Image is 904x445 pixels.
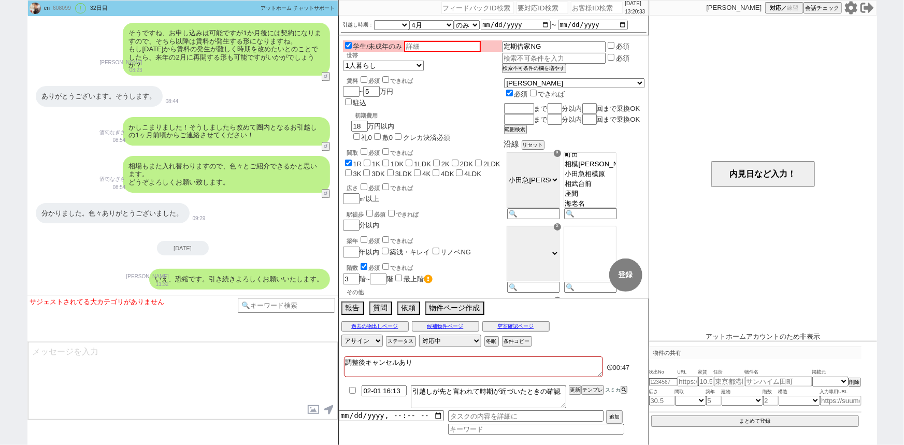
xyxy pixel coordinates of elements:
[448,424,624,435] input: キーワード
[812,368,826,377] span: 掲載元
[507,208,560,219] input: 🔍
[441,160,450,168] label: 2K
[193,214,206,223] p: 09:29
[397,302,420,315] button: 依頼
[483,160,500,168] label: 2LDK
[441,248,471,256] label: リノベNG
[698,377,714,386] input: 10.5
[403,134,450,141] label: クレカ決済必須
[391,160,404,168] label: 1DK
[698,368,714,377] span: 家賃
[362,134,372,141] label: 礼0
[502,64,566,73] button: 検索不可条件の欄を増やす
[347,289,502,296] p: その他
[504,114,644,125] div: まで 分以内
[502,41,606,52] input: 検索不可条件を入力
[380,185,413,191] label: できれば
[675,388,706,396] span: 間取
[395,170,412,178] label: 3LDK
[347,208,502,219] div: 駅徒歩
[504,103,644,114] div: まで 分以内
[382,76,389,83] input: できれば
[714,377,745,386] input: 東京都港区海岸３
[322,189,330,198] button: ↺
[75,3,86,13] div: !
[353,99,367,107] label: 駐込
[507,282,560,293] input: 🔍
[522,140,544,150] button: リセット
[238,298,336,313] input: 🔍キーワード検索
[261,5,335,11] span: アットホーム チャットサポート
[441,170,454,178] label: 4DK
[707,4,762,12] p: [PERSON_NAME]
[770,4,781,12] span: 対応
[516,2,568,14] input: 要対応ID検索
[552,22,557,28] label: 〜
[616,42,629,50] label: 必須
[347,182,502,192] div: 広さ
[369,150,380,156] span: 必須
[554,150,561,157] div: ☓
[564,169,616,179] option: 小田急相模原
[514,90,528,98] span: 必須
[504,139,520,148] span: 沿線
[382,183,389,190] input: できれば
[375,211,386,218] span: 必須
[404,275,433,283] label: 最上階
[347,262,502,272] div: 階数
[90,4,108,12] div: 32日目
[649,368,678,377] span: 吹出No
[343,70,413,108] div: ~ 万円
[441,2,514,14] input: フィードバックID検索
[36,203,190,224] div: 分かりました。色々ありがとうございました。
[482,321,550,332] button: 空室確認ページ
[30,298,238,306] div: サジェストされてる大カテゴリがありません
[42,4,50,12] div: eri
[123,23,330,76] div: そうですね、お申し込みは可能ですが1か月後には契約になりますので、そちら以降は賃料が発生する形になりますね。 もし[DATE]から賃料の発生が難しく時期を改めたいとのことでしたら、来年の2月に再...
[369,185,380,191] span: 必須
[625,8,645,16] p: 13:20:33
[343,21,374,29] label: 引越し時期：
[765,2,803,13] button: 対応／練習
[502,53,606,64] input: 検索不可条件を入力
[341,321,409,332] button: 過去の物出しページ
[369,265,380,271] span: 必須
[609,259,642,292] button: 登録
[386,211,419,218] label: できれば
[554,297,561,304] div: ☓
[763,396,779,406] input: 2
[722,388,763,396] span: 建物
[649,347,862,359] p: 物件の共有
[371,170,384,178] label: 3DK
[484,336,499,347] button: 冬眠
[806,4,840,12] span: 会話チェック
[351,108,450,142] div: 万円以内
[678,368,698,377] span: URL
[380,238,413,244] label: できれば
[100,183,126,192] p: 08:54
[380,78,413,84] label: できれば
[649,378,678,386] input: 1234567
[616,54,629,62] label: 必須
[347,52,502,60] div: 世帯
[706,388,722,396] span: 築年
[464,170,481,178] label: 4LDK
[412,321,479,332] button: 候補物件ページ
[382,134,393,141] label: 敷0
[820,388,862,396] span: 入力専用URL
[100,128,126,137] p: 酒匂なぎさ
[597,116,640,123] span: 回まで乗換OK
[380,265,413,271] label: できれば
[803,2,842,13] button: 会話チェック
[460,160,473,168] label: 2DK
[322,142,330,151] button: ↺
[706,333,820,341] p: アットホームアカウントのため非表示
[100,59,142,67] p: [PERSON_NAME]
[745,377,812,386] input: サンハイム田町
[149,269,330,290] div: いえ、恐縮です。引き続きよろしくお願いいたします。
[369,302,392,315] button: 質問
[604,387,621,393] span: スミカ
[504,125,527,134] button: 範囲検索
[564,150,616,160] option: 町田
[564,208,617,219] input: 🔍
